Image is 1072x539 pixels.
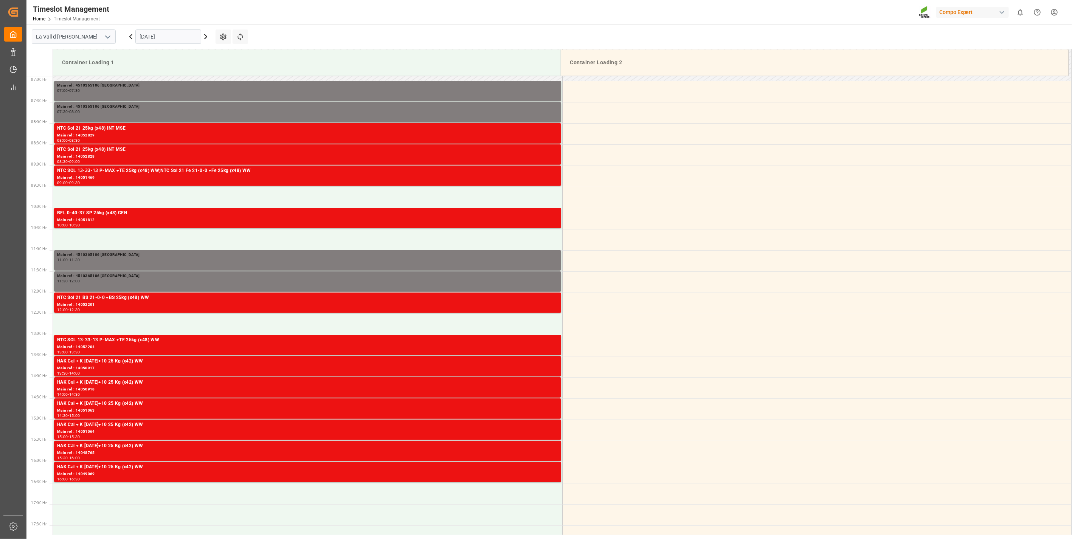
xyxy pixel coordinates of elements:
button: Help Center [1029,4,1046,21]
div: 12:00 [57,308,68,311]
div: - [68,89,69,92]
div: 10:30 [69,223,80,227]
button: Compo Expert [936,5,1012,19]
span: 13:30 Hr [31,353,47,357]
button: open menu [102,31,113,43]
div: 14:30 [57,414,68,417]
div: 14:00 [57,393,68,396]
button: show 0 new notifications [1012,4,1029,21]
div: Container Loading 1 [59,56,555,70]
div: - [68,372,69,375]
div: Main ref : 14050918 [57,386,558,393]
div: NTC Sol 21 BS 21-0-0 +BS 25kg (x48) WW [57,294,558,302]
div: 08:00 [57,139,68,142]
div: Timeslot Management [33,3,109,15]
div: - [68,110,69,113]
div: 16:30 [69,477,80,481]
div: 14:30 [69,393,80,396]
div: NTC SOL 13-33-13 P-MAX +TE 25kg (x48) WW [57,336,558,344]
div: 15:30 [57,456,68,460]
div: - [68,160,69,163]
span: 17:00 Hr [31,501,47,505]
div: NTC Sol 21 25kg (x48) INT MSE [57,125,558,132]
div: Main ref : 14051064 [57,429,558,435]
div: 09:00 [69,160,80,163]
span: 15:30 Hr [31,437,47,441]
div: Main ref : 4510365106 [GEOGRAPHIC_DATA] [57,82,558,89]
div: - [68,350,69,354]
span: 11:00 Hr [31,247,47,251]
div: - [68,258,69,262]
div: HAK Cal + K [DATE]+10 25 Kg (x42) WW [57,400,558,407]
div: 12:30 [69,308,80,311]
div: - [68,308,69,311]
span: 09:30 Hr [31,183,47,187]
div: NTC SOL 13-33-13 P-MAX +TE 25kg (x48) WW;NTC Sol 21 Fe 21-0-0 +Fe 25kg (x48) WW [57,167,558,175]
span: 17:30 Hr [31,522,47,526]
div: Main ref : 4510365106 [GEOGRAPHIC_DATA] [57,104,558,110]
span: 07:30 Hr [31,99,47,103]
div: 14:00 [69,372,80,375]
div: - [68,477,69,481]
span: 10:30 Hr [31,226,47,230]
span: 11:30 Hr [31,268,47,272]
div: 07:30 [69,89,80,92]
span: 09:00 Hr [31,162,47,166]
div: 15:00 [69,414,80,417]
input: Type to search/select [32,29,116,44]
div: 09:30 [69,181,80,184]
span: 12:30 Hr [31,310,47,314]
div: 16:00 [57,477,68,481]
div: 11:30 [57,279,68,283]
div: Main ref : 14051812 [57,217,558,223]
a: Home [33,16,45,22]
div: 10:00 [57,223,68,227]
div: Main ref : 4510365106 [GEOGRAPHIC_DATA] [57,273,558,279]
div: Main ref : 14048765 [57,450,558,456]
span: 07:00 Hr [31,77,47,82]
div: HAK Cal + K [DATE]+10 25 Kg (x42) WW [57,379,558,386]
span: 13:00 Hr [31,331,47,336]
div: Container Loading 2 [567,56,1063,70]
div: Compo Expert [936,7,1009,18]
div: 08:30 [69,139,80,142]
div: 13:00 [57,350,68,354]
div: - [68,223,69,227]
div: - [68,414,69,417]
div: HAK Cal + K [DATE]+10 25 Kg (x42) WW [57,421,558,429]
img: Screenshot%202023-09-29%20at%2010.02.21.png_1712312052.png [919,6,931,19]
div: 11:00 [57,258,68,262]
div: 12:00 [69,279,80,283]
div: 15:00 [57,435,68,438]
div: 07:00 [57,89,68,92]
div: Main ref : 14050917 [57,365,558,372]
div: - [68,279,69,283]
div: - [68,393,69,396]
span: 12:00 Hr [31,289,47,293]
div: 13:30 [69,350,80,354]
input: DD.MM.YYYY [135,29,201,44]
span: 14:30 Hr [31,395,47,399]
div: HAK Cal + K [DATE]+10 25 Kg (x42) WW [57,358,558,365]
div: 09:00 [57,181,68,184]
div: Main ref : 14049069 [57,471,558,477]
div: 16:00 [69,456,80,460]
div: Main ref : 14052828 [57,153,558,160]
div: Main ref : 14051469 [57,175,558,181]
div: HAK Cal + K [DATE]+10 25 Kg (x42) WW [57,442,558,450]
div: Main ref : 14052201 [57,302,558,308]
div: NTC Sol 21 25kg (x48) INT MSE [57,146,558,153]
div: 11:30 [69,258,80,262]
div: 08:00 [69,110,80,113]
div: - [68,139,69,142]
div: Main ref : 4510365106 [GEOGRAPHIC_DATA] [57,252,558,258]
span: 10:00 Hr [31,204,47,209]
div: - [68,456,69,460]
div: 13:30 [57,372,68,375]
div: HAK Cal + K [DATE]+10 25 Kg (x42) WW [57,463,558,471]
span: 08:00 Hr [31,120,47,124]
div: - [68,181,69,184]
div: 07:30 [57,110,68,113]
span: 16:30 Hr [31,480,47,484]
div: Main ref : 14052204 [57,344,558,350]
